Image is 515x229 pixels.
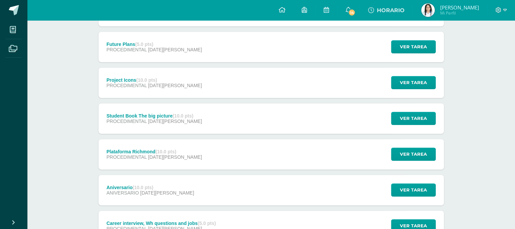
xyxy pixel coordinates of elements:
span: Ver tarea [400,112,427,125]
strong: (10.0 pts) [155,149,176,154]
span: PROCEDIMENTAL [106,47,147,52]
span: HORARIO [377,7,404,14]
strong: (10.0 pts) [136,77,157,83]
div: Plataforma Richmond [106,149,202,154]
button: Ver tarea [391,148,436,161]
span: [DATE][PERSON_NAME] [140,190,194,196]
span: [DATE][PERSON_NAME] [148,47,202,52]
span: Ver tarea [400,41,427,53]
span: 14 [348,9,356,16]
div: Student Book The big picture [106,113,202,119]
span: [PERSON_NAME] [440,4,479,11]
span: Ver tarea [400,76,427,89]
span: PROCEDIMENTAL [106,154,147,160]
span: Ver tarea [400,184,427,196]
div: Future Plans [106,42,202,47]
button: Ver tarea [391,76,436,89]
img: 12f5940ad899300fe9a5925c8f9824ca.png [421,3,435,17]
strong: (10.0 pts) [173,113,193,119]
span: [DATE][PERSON_NAME] [148,119,202,124]
span: Ver tarea [400,148,427,160]
strong: (5.0 pts) [135,42,153,47]
div: Project Icons [106,77,202,83]
span: [DATE][PERSON_NAME] [148,154,202,160]
span: Mi Perfil [440,10,479,16]
button: Ver tarea [391,112,436,125]
span: [DATE][PERSON_NAME] [148,83,202,88]
strong: (10.0 pts) [132,185,153,190]
button: Ver tarea [391,40,436,53]
div: Career interview, Wh questions and jobs [106,221,216,226]
div: Aniversario [106,185,194,190]
button: Ver tarea [391,183,436,197]
strong: (5.0 pts) [198,221,216,226]
span: PROCEDIMENTAL [106,119,147,124]
span: ANIVERSARIO [106,190,139,196]
span: PROCEDIMENTAL [106,83,147,88]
